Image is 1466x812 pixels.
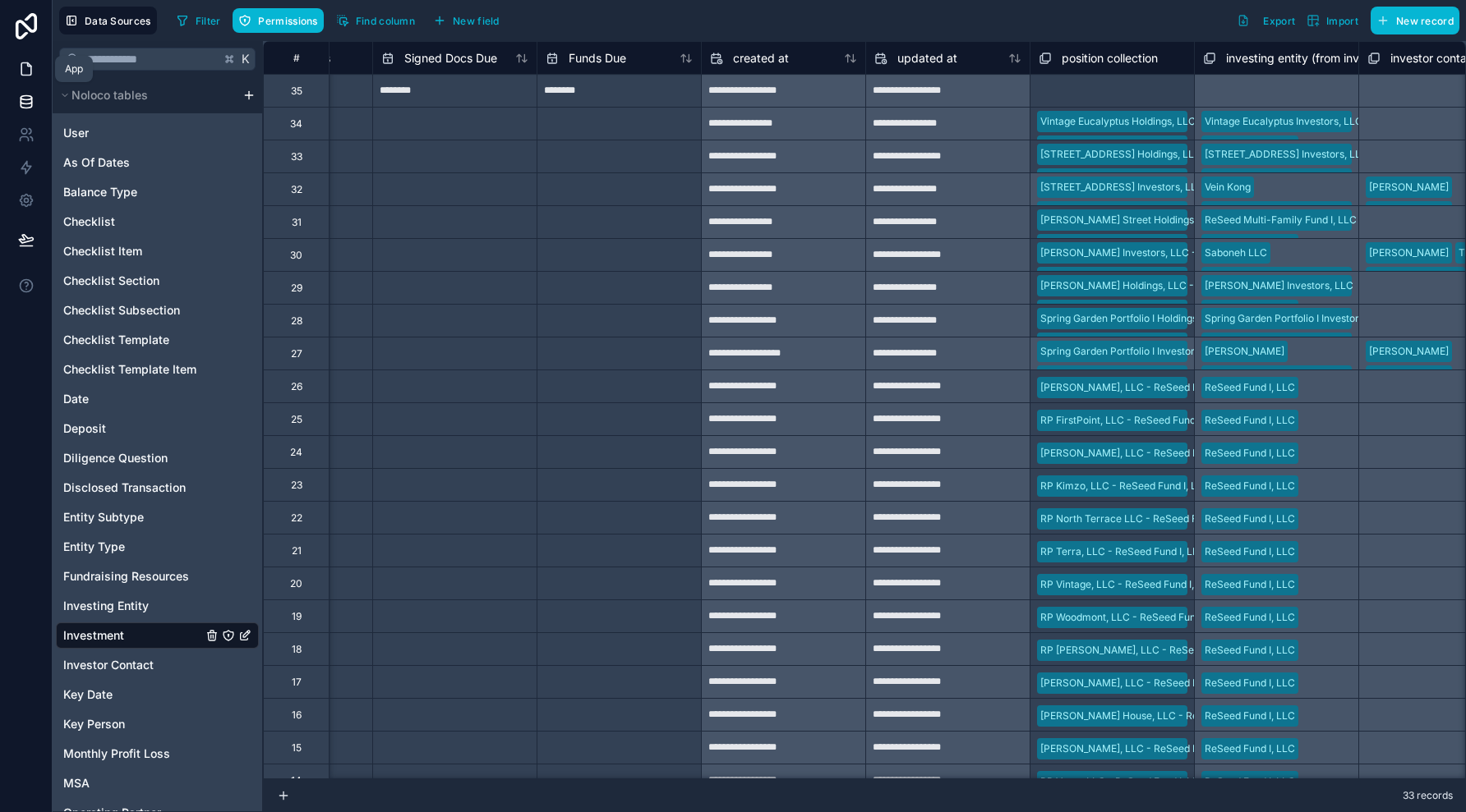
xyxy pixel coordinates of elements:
div: [PERSON_NAME], LLC - ReSeed Fund I, LLC [1040,446,1244,461]
div: [PERSON_NAME] Investors, LLC - Saboneh LLC [1040,245,1261,260]
div: 18 [292,643,302,656]
div: 14 [291,774,302,787]
div: # [276,52,316,64]
button: Import [1301,7,1364,34]
div: [PERSON_NAME] House, LLC - ReSeed Fund I, LLC [1040,709,1276,723]
div: Spring Garden Portfolio I Holdings, LLC - Spring Garden Portfolio I Investors, LLC [1040,311,1414,326]
div: RP [PERSON_NAME], LLC - ReSeed Fund I, LLC [1040,643,1260,658]
div: 22 [291,512,302,525]
div: 17 [292,676,302,689]
div: 34 [290,117,302,131]
div: 35 [291,85,302,98]
span: updated at [897,50,957,67]
div: [PERSON_NAME] Investors, LLC - Western Alternative Strategies, L.P. – Co-GP Series [1040,270,1437,285]
div: 24 [290,446,302,459]
span: Filter [196,15,221,27]
div: 33 [291,150,302,163]
span: K [240,53,251,65]
div: [PERSON_NAME], LLC - ReSeed Fund I, LLC [1040,380,1244,395]
div: RP Kimzo, LLC - ReSeed Fund I, LLC [1040,479,1210,493]
div: Spring Garden Portfolio I Holdings, LLC - ReSeed Multi-Family Fund I, LLC [1040,336,1383,351]
button: New field [427,8,505,33]
div: RP FirstPoint, LLC - ReSeed Fund I, LLC [1040,413,1224,428]
span: New record [1396,15,1454,27]
div: [PERSON_NAME] Holdings, LLC - ReSeed Fund I, LLC [1040,278,1287,293]
div: [STREET_ADDRESS] Holdings, LLC - ReSeed Fund I, LLC [1040,172,1302,186]
div: 31 [292,216,302,229]
span: New field [453,15,500,27]
a: Permissions [233,8,330,33]
div: [PERSON_NAME], LLC - ReSeed Fund I, LLC [1040,676,1244,690]
div: RP Vintage, LLC - ReSeed Fund I, LLC [1040,577,1215,592]
span: 33 records [1403,789,1453,802]
span: Data Sources [85,15,151,27]
div: [PERSON_NAME] Holdings, LLC - [PERSON_NAME] Investors, LLC [1040,303,1345,318]
div: 25 [291,413,302,426]
a: New record [1364,7,1459,34]
div: 27 [291,347,302,360]
button: Find column [330,8,421,33]
div: 32 [291,183,302,196]
span: created at [733,50,789,67]
span: Signed Docs Due [404,50,497,67]
button: Filter [170,8,227,33]
div: RP Woodmont, LLC - ReSeed Fund I, LLC [1040,610,1230,625]
button: Permissions [233,8,323,33]
div: 30 [290,249,302,262]
span: position collection [1062,50,1158,67]
div: [STREET_ADDRESS] Holdings, LLC - ReSeed Multi-Family Fund I, LLC [1040,147,1363,162]
div: [PERSON_NAME], LLC - ReSeed Fund I, LLC [1040,741,1244,756]
div: 23 [291,479,302,492]
div: RP Terra, LLC - ReSeed Fund I, LLC [1040,544,1206,559]
span: Funds Due [569,50,626,67]
button: Export [1231,7,1301,34]
span: Find column [356,15,415,27]
div: 26 [291,380,302,393]
div: Vintage Eucalyptus Holdings, LLC - Vintage Eucalyptus Investors, LLC [1040,114,1363,129]
div: Vintage Eucalyptus Holdings, LLC - ReSeed Fund I, LLC [1040,139,1296,154]
span: Import [1326,15,1358,27]
div: App [65,62,83,76]
button: New record [1371,7,1459,34]
div: 29 [291,282,302,295]
div: [PERSON_NAME] Street Holdings, LLC - ReSeed Fund I, LLC [1040,237,1318,252]
div: 19 [292,610,302,623]
div: 21 [292,544,302,557]
div: 20 [290,577,302,590]
span: Permissions [258,15,317,27]
div: RP Vesta, LLC - ReSeed Fund I, LLC [1040,774,1206,789]
div: 28 [291,314,302,328]
button: Data Sources [59,7,157,34]
div: RP North Terrace LLC - ReSeed Fund I, LLC [1040,512,1243,526]
div: [PERSON_NAME] Street Holdings, LLC - ReSeed Multi-Family Fund I, LLC [1040,213,1380,227]
span: investing entity (from investment) collection [1226,50,1461,67]
span: Export [1263,15,1295,27]
div: 15 [292,741,302,755]
div: 16 [292,709,302,722]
